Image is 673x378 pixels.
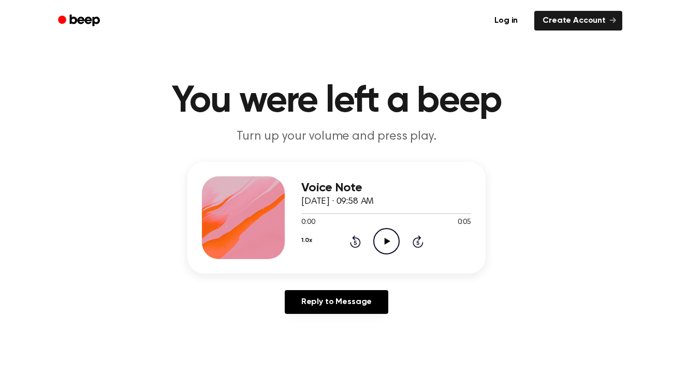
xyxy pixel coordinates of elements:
a: Beep [51,11,109,31]
h1: You were left a beep [71,83,602,120]
a: Reply to Message [285,290,388,314]
a: Log in [484,9,528,33]
span: 0:05 [458,217,471,228]
button: 1.0x [301,232,312,249]
span: 0:00 [301,217,315,228]
a: Create Account [534,11,622,31]
span: [DATE] · 09:58 AM [301,197,374,206]
h3: Voice Note [301,181,471,195]
p: Turn up your volume and press play. [138,128,535,145]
